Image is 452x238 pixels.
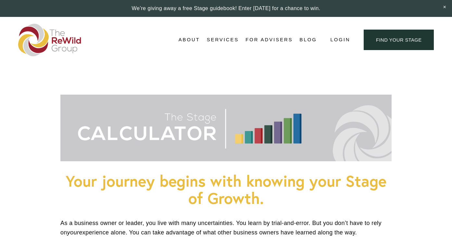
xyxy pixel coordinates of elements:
a: find your stage [364,30,434,50]
strong: Your journey begins with knowing your Stage of Growth. [66,171,391,208]
a: folder dropdown [207,35,239,45]
a: folder dropdown [179,35,200,45]
span: Services [207,35,239,44]
span: About [179,35,200,44]
p: As a business owner or leader, you live with many uncertainties. You learn by trial-and-error. Bu... [60,218,392,237]
a: Login [330,35,350,44]
img: The ReWild Group [18,24,82,56]
a: For Advisers [245,35,293,45]
em: your [67,229,79,236]
a: Blog [300,35,317,45]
